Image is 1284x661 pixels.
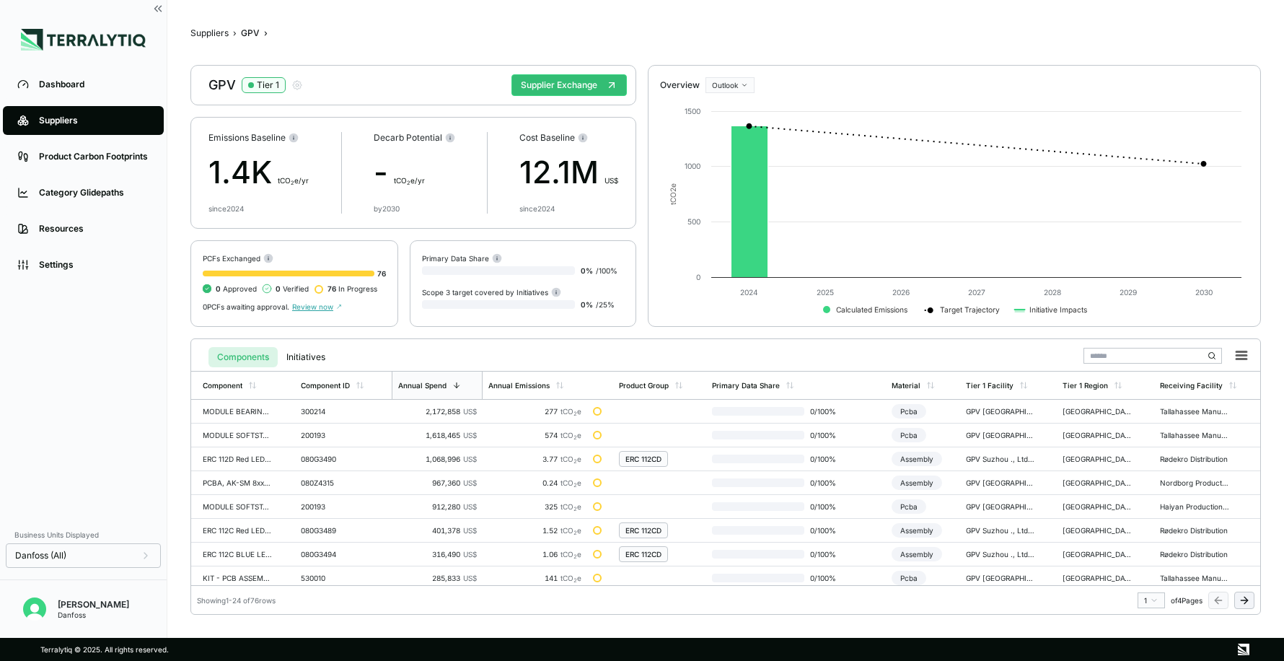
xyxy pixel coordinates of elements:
[560,574,581,582] span: tCO e
[203,502,272,511] div: MODULE SOFTSTART ASSEMBLY
[804,431,850,439] span: 0 / 100 %
[619,381,669,390] div: Product Group
[1029,305,1087,315] text: Initiative Impacts
[1063,550,1132,559] div: [GEOGRAPHIC_DATA]
[463,526,477,535] span: US$
[208,149,309,196] div: 1.4K
[278,176,309,185] span: t CO e/yr
[203,431,272,439] div: MODULE SOFTSTART ASSEMBLY
[966,478,1035,487] div: GPV [GEOGRAPHIC_DATA] (Nova) s.r.o. - [GEOGRAPHIC_DATA]
[276,284,281,293] span: 0
[488,455,581,463] div: 3.77
[519,132,618,144] div: Cost Baseline
[836,305,907,314] text: Calculated Emissions
[817,288,834,297] text: 2025
[573,506,577,512] sub: 2
[573,577,577,584] sub: 2
[397,431,477,439] div: 1,618,465
[6,526,161,543] div: Business Units Displayed
[257,79,279,91] div: Tier 1
[560,550,581,559] span: tCO e
[216,284,257,293] span: Approved
[696,273,700,281] text: 0
[669,183,678,205] text: tCO e
[804,455,850,463] span: 0 / 100 %
[203,302,289,311] span: 0 PCFs awaiting approval.
[892,499,926,514] div: Pcba
[892,381,920,390] div: Material
[966,502,1035,511] div: GPV [GEOGRAPHIC_DATA] AS - [GEOGRAPHIC_DATA]
[1160,502,1229,511] div: Haiyan Production CNHX
[669,188,678,192] tspan: 2
[560,407,581,416] span: tCO e
[208,76,303,94] div: GPV
[573,482,577,489] sub: 2
[407,180,410,186] sub: 2
[892,476,942,490] div: Assembly
[301,550,370,559] div: 080G3494
[327,284,336,293] span: 76
[519,149,618,196] div: 12.1M
[377,269,386,278] span: 76
[203,455,272,463] div: ERC 112D Red LED, GDM
[1160,407,1229,416] div: Tallahassee Manufacturing
[1144,596,1158,605] div: 1
[203,381,242,390] div: Component
[625,550,661,559] div: ERC 112CD
[203,478,272,487] div: PCBA, AK-SM 8xxA, Iss.03 Rev.02 HW04
[596,300,615,309] span: / 25 %
[573,434,577,441] sub: 2
[39,79,149,90] div: Dashboard
[519,204,555,213] div: since 2024
[15,550,66,561] span: Danfoss (All)
[892,428,926,442] div: Pcba
[560,431,581,439] span: tCO e
[488,526,581,535] div: 1.52
[58,599,129,610] div: [PERSON_NAME]
[203,407,272,416] div: MODULE BEARING PWM ASSEMBLY
[685,107,700,115] text: 1500
[208,204,244,213] div: since 2024
[278,347,334,367] button: Initiatives
[216,284,221,293] span: 0
[1171,596,1202,605] span: of 4 Pages
[301,526,370,535] div: 080G3489
[968,288,985,297] text: 2027
[463,478,477,487] span: US$
[488,502,581,511] div: 325
[203,253,386,263] div: PCFs Exchanged
[804,407,850,416] span: 0 / 100 %
[463,574,477,582] span: US$
[1063,574,1132,582] div: [GEOGRAPHIC_DATA]
[292,302,342,311] span: Review now
[1160,455,1229,463] div: Rødekro Distribution
[488,431,581,439] div: 574
[398,381,447,390] div: Annual Spend
[397,407,477,416] div: 2,172,858
[197,596,276,605] div: Showing 1 - 24 of 76 rows
[804,574,850,582] span: 0 / 100 %
[892,547,942,561] div: Assembly
[892,404,926,419] div: Pcba
[488,478,581,487] div: 0.24
[1063,502,1132,511] div: [GEOGRAPHIC_DATA]
[560,478,581,487] span: tCO e
[301,381,350,390] div: Component ID
[397,502,477,511] div: 912,280
[463,502,477,511] span: US$
[1160,478,1229,487] div: Nordborg Production
[685,162,700,170] text: 1000
[560,526,581,535] span: tCO e
[1063,455,1132,463] div: [GEOGRAPHIC_DATA]
[804,526,850,535] span: 0 / 100 %
[1063,381,1108,390] div: Tier 1 Region
[625,455,661,463] div: ERC 112CD
[21,29,146,51] img: Logo
[1044,288,1061,297] text: 2028
[1160,550,1229,559] div: Rødekro Distribution
[573,530,577,536] sub: 2
[1063,431,1132,439] div: [GEOGRAPHIC_DATA]
[39,223,149,235] div: Resources
[17,592,52,626] button: Open user button
[573,458,577,465] sub: 2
